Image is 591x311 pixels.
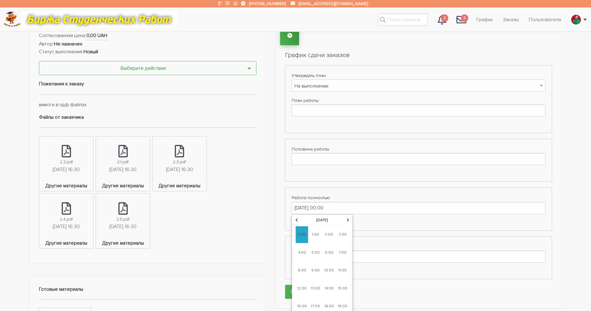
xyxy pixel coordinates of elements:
img: motto-12e01f5a76059d5f6a28199ef077b1f78e012cfde436ab5cf1d4517935686d32.gif [21,11,177,28]
strong: Пожелания к заказу [39,81,84,87]
div: 2.2.pdf [60,158,73,165]
li: Статус выполнения: [39,48,256,56]
span: 7:00 [336,244,349,261]
label: План работы [292,97,546,104]
a: Заказы [498,14,524,26]
div: [DATE] 16:30 [53,223,80,231]
button: Выберите действие [39,61,256,75]
img: excited_171337-2006.jpg [571,15,581,25]
span: 5:00 [309,244,322,261]
span: 12:00 [296,280,308,297]
span: 13:00 [309,280,322,297]
label: Утверждать план [292,72,546,79]
div: 2.5.pdf [117,216,130,223]
span: 10:00 [323,262,335,279]
li: Автор: [39,40,256,48]
span: Другие материалы [39,182,93,191]
span: 0:00 [296,226,308,243]
strong: Не назначен [54,41,82,47]
span: 4:00 [296,244,308,261]
span: 11:00 [336,262,349,279]
span: 6:00 [323,244,335,261]
a: 2.1.pdf[DATE] 16:30 [96,136,150,182]
a: График [471,14,498,26]
span: 3:00 [336,226,349,243]
div: [DATE] 16:30 [166,166,193,174]
a: 2.5.pdf[DATE] 16:30 [96,194,150,239]
span: Другие материалы [96,182,150,191]
span: Другие материалы [39,239,93,248]
strong: Файлы от заказчика [39,114,84,120]
a: 5 [451,11,471,28]
span: Другие материалы [153,182,207,191]
span: 15:00 [336,280,349,297]
input: Поиск заказов [378,13,428,26]
img: logo-c4363faeb99b52c628a42810ed6dfb4293a56d4e4775eb116515dfe7f33672af.png [3,12,21,27]
a: Пользователи [524,14,566,26]
label: Доработка [292,243,546,251]
strong: 0,00 UAH [86,32,107,40]
div: 2.1.pdf [117,158,129,165]
span: 2:00 [323,226,335,243]
span: 8:00 [296,262,308,279]
a: 2 [433,11,451,28]
span: 2 [441,14,448,22]
span: 1:00 [309,226,322,243]
span: Другие материалы [96,239,150,248]
input: Сохранить [285,285,319,299]
div: 2.3.pdf [173,158,186,165]
span: 9:00 [309,262,322,279]
div: [DATE] 16:30 [53,166,80,174]
div: [DATE] 16:30 [109,223,136,231]
h2: График сдачи заказов [285,51,552,60]
li: Согласованная цена: [39,32,256,40]
label: Половина работы [292,145,546,153]
a: 2.2.pdf[DATE] 16:30 [39,136,93,182]
a: 2.4.pdf[DATE] 16:30 [39,194,93,239]
a: [PHONE_NUMBER] [249,1,286,6]
label: Работа полностью [292,194,546,202]
a: 2.3.pdf[DATE] 16:30 [153,136,207,182]
div: 2.4.pdf [60,216,73,223]
span: 5 [461,14,468,22]
div: [DATE] 16:30 [109,166,136,174]
span: 14:00 [323,280,335,297]
strong: Новый [83,49,98,55]
th: [DATE] [300,216,345,224]
strong: Готовые материалы [39,286,83,292]
a: [EMAIL_ADDRESS][DOMAIN_NAME] [299,1,368,6]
